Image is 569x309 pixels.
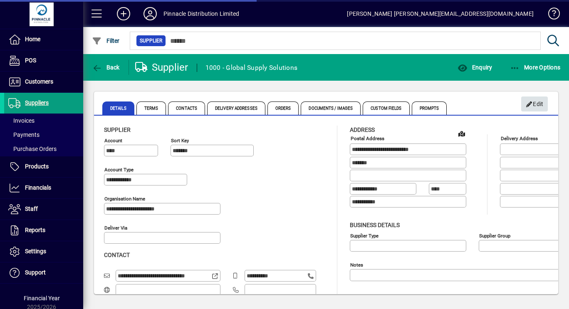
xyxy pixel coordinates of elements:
span: Reports [25,227,45,233]
mat-label: Supplier type [350,232,379,238]
span: Staff [25,205,38,212]
span: Supplier [104,126,131,133]
div: 1000 - Global Supply Solutions [205,61,298,74]
span: Invoices [8,117,35,124]
span: Orders [267,101,299,115]
mat-label: Notes [350,262,363,267]
span: Contact [104,252,130,258]
div: [PERSON_NAME] [PERSON_NAME][EMAIL_ADDRESS][DOMAIN_NAME] [347,7,534,20]
mat-label: Sort key [171,138,189,143]
div: Pinnacle Distribution Limited [163,7,239,20]
button: Enquiry [455,60,494,75]
span: Purchase Orders [8,146,57,152]
mat-label: Supplier group [479,232,510,238]
span: Contacts [168,101,205,115]
a: Purchase Orders [4,142,83,156]
span: Address [350,126,375,133]
mat-label: Account [104,138,122,143]
a: Support [4,262,83,283]
span: Settings [25,248,46,255]
span: Documents / Images [301,101,361,115]
span: Prompts [412,101,447,115]
button: Profile [137,6,163,21]
span: Customers [25,78,53,85]
span: More Options [510,64,561,71]
span: Enquiry [458,64,492,71]
span: Terms [136,101,166,115]
a: Staff [4,199,83,220]
span: Edit [526,97,544,111]
span: Home [25,36,40,42]
span: Support [25,269,46,276]
span: Custom Fields [363,101,409,115]
a: Financials [4,178,83,198]
mat-label: Account Type [104,167,134,173]
mat-label: Deliver via [104,225,127,231]
a: Products [4,156,83,177]
span: POS [25,57,36,64]
span: Supplier [140,37,162,45]
a: Payments [4,128,83,142]
button: More Options [508,60,563,75]
a: POS [4,50,83,71]
a: Settings [4,241,83,262]
span: Delivery Addresses [207,101,265,115]
mat-label: Organisation name [104,196,145,202]
span: Business details [350,222,400,228]
a: View on map [455,127,468,140]
button: Add [110,6,137,21]
span: Back [92,64,120,71]
span: Details [102,101,134,115]
a: Knowledge Base [542,2,559,29]
span: Payments [8,131,40,138]
button: Back [90,60,122,75]
span: Products [25,163,49,170]
a: Invoices [4,114,83,128]
a: Reports [4,220,83,241]
span: Filter [92,37,120,44]
a: Customers [4,72,83,92]
div: Supplier [135,61,188,74]
app-page-header-button: Back [83,60,129,75]
button: Edit [521,96,548,111]
button: Filter [90,33,122,48]
span: Financials [25,184,51,191]
span: Suppliers [25,99,49,106]
span: Financial Year [24,295,60,302]
a: Home [4,29,83,50]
